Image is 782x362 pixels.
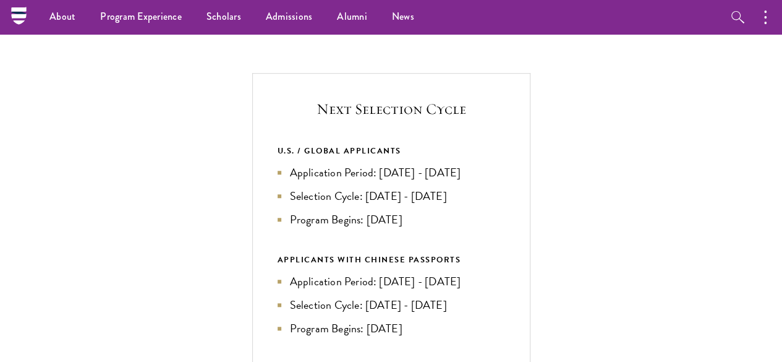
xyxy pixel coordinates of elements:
div: APPLICANTS WITH CHINESE PASSPORTS [278,253,505,267]
li: Selection Cycle: [DATE] - [DATE] [278,296,505,314]
li: Selection Cycle: [DATE] - [DATE] [278,187,505,205]
li: Application Period: [DATE] - [DATE] [278,273,505,290]
li: Program Begins: [DATE] [278,320,505,337]
h5: Next Selection Cycle [278,98,505,119]
li: Program Begins: [DATE] [278,211,505,228]
li: Application Period: [DATE] - [DATE] [278,164,505,181]
div: U.S. / GLOBAL APPLICANTS [278,144,505,158]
